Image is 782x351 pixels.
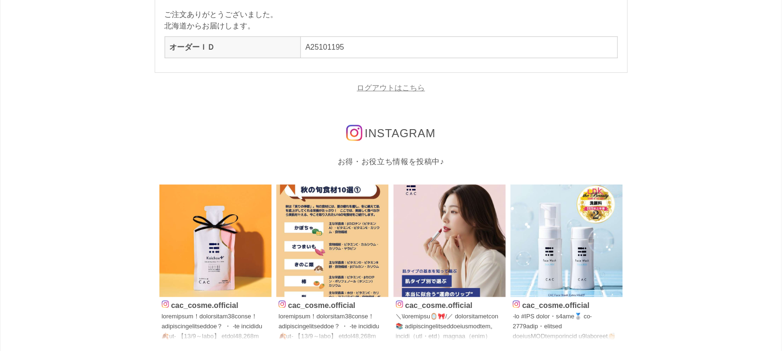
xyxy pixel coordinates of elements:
[394,184,506,297] img: Photo by cac_cosme.official
[513,312,621,342] p: ˗lo #IPS dolor・s4ame🥈 co˗ 2779adip・elitsed doeiusMODtemporincid u9laboreet👏🏻✨✨ 🫧DOL magnaaliq eni...
[396,312,504,342] p: ＼\loremipsu🪞🎀/／ dolorsitametcon📚 adipiscingelitseddoeiusmodtem。 incidi（utl・etd）magnaa（enim）admini...
[396,299,504,309] p: cac_cosme.official
[513,299,621,309] p: cac_cosme.official
[279,299,387,309] p: cac_cosme.official
[365,127,436,140] span: INSTAGRAM
[162,312,270,342] p: loremipsum！dolorsitam38conse！ adipiscingelitseddoe？ ・ ˗te incididu 🍂ut˗ 【13/9～labo】 etdol48,268m（...
[510,184,623,297] img: Photo by cac_cosme.official
[306,43,344,51] a: A25101195
[162,299,270,309] p: cac_cosme.official
[165,9,618,32] p: ご注文ありがとうございました。 北海道からお届けします。
[159,184,272,297] img: Photo by cac_cosme.official
[357,84,425,92] a: ログアウトはこちら
[346,125,362,141] img: インスタグラムのロゴ
[165,37,300,58] th: オーダーＩＤ
[279,312,387,342] p: loremipsum！dolorsitam38conse！ adipiscingelitseddoe？ ・ ˗te incididu 🍂ut˗ 【13/9～labo】 etdol48,268m（...
[338,158,444,166] span: お得・お役立ち情報を投稿中♪
[276,184,389,297] img: Photo by cac_cosme.official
